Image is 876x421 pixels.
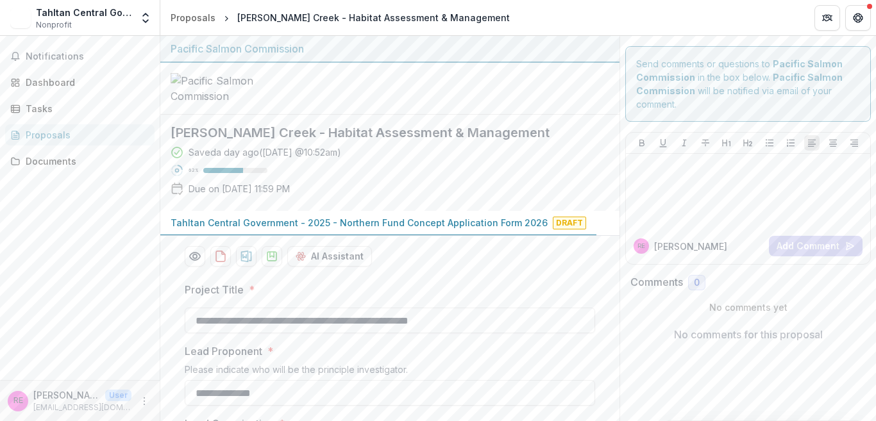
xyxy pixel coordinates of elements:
[5,98,155,119] a: Tasks
[677,135,692,151] button: Italicize
[36,6,131,19] div: Tahltan Central Government
[26,102,144,115] div: Tasks
[171,73,299,104] img: Pacific Salmon Commission
[105,390,131,401] p: User
[210,246,231,267] button: download-proposal
[171,11,215,24] div: Proposals
[189,145,341,159] div: Saved a day ago ( [DATE] @ 10:52am )
[654,240,727,253] p: [PERSON_NAME]
[189,166,198,175] p: 62 %
[165,8,515,27] nav: breadcrumb
[185,343,262,359] p: Lead Proponent
[698,135,713,151] button: Strike
[236,246,257,267] button: download-proposal
[237,11,510,24] div: [PERSON_NAME] Creek - Habitat Assessment & Management
[769,236,863,256] button: Add Comment
[634,135,650,151] button: Bold
[847,135,862,151] button: Align Right
[655,135,671,151] button: Underline
[189,182,290,195] p: Due on [DATE] 11:59 PM
[26,154,144,168] div: Documents
[287,246,372,267] button: AI Assistant
[171,216,548,229] p: Tahltan Central Government - 2025 - Northern Fund Concept Application Form 2026
[33,388,100,402] p: [PERSON_NAME]
[33,402,131,413] p: [EMAIL_ADDRESS][DOMAIN_NAME]
[26,128,144,142] div: Proposals
[26,76,144,89] div: Dashboard
[553,217,586,229] span: Draft
[137,393,152,409] button: More
[762,135,777,151] button: Bullet List
[630,276,683,288] h2: Comments
[825,135,841,151] button: Align Center
[165,8,221,27] a: Proposals
[26,51,149,62] span: Notifications
[5,46,155,67] button: Notifications
[845,5,871,31] button: Get Help
[694,277,700,288] span: 0
[630,301,866,314] p: No comments yet
[10,8,31,28] img: Tahltan Central Government
[740,135,755,151] button: Heading 2
[262,246,282,267] button: download-proposal
[637,243,645,249] div: Richard Erhardt
[185,364,595,380] div: Please indicate who will be the principle investigator.
[719,135,734,151] button: Heading 1
[783,135,798,151] button: Ordered List
[171,41,609,56] div: Pacific Salmon Commission
[5,124,155,145] a: Proposals
[185,282,244,297] p: Project Title
[171,125,589,140] h2: [PERSON_NAME] Creek - Habitat Assessment & Management
[185,246,205,267] button: Preview f8332839-611e-4336-99ef-4b63651d4757-0.pdf
[137,5,155,31] button: Open entity switcher
[625,46,871,122] div: Send comments or questions to in the box below. will be notified via email of your comment.
[804,135,820,151] button: Align Left
[5,72,155,93] a: Dashboard
[13,397,23,405] div: Richard Erhardt
[674,327,823,342] p: No comments for this proposal
[5,151,155,172] a: Documents
[814,5,840,31] button: Partners
[36,19,72,31] span: Nonprofit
